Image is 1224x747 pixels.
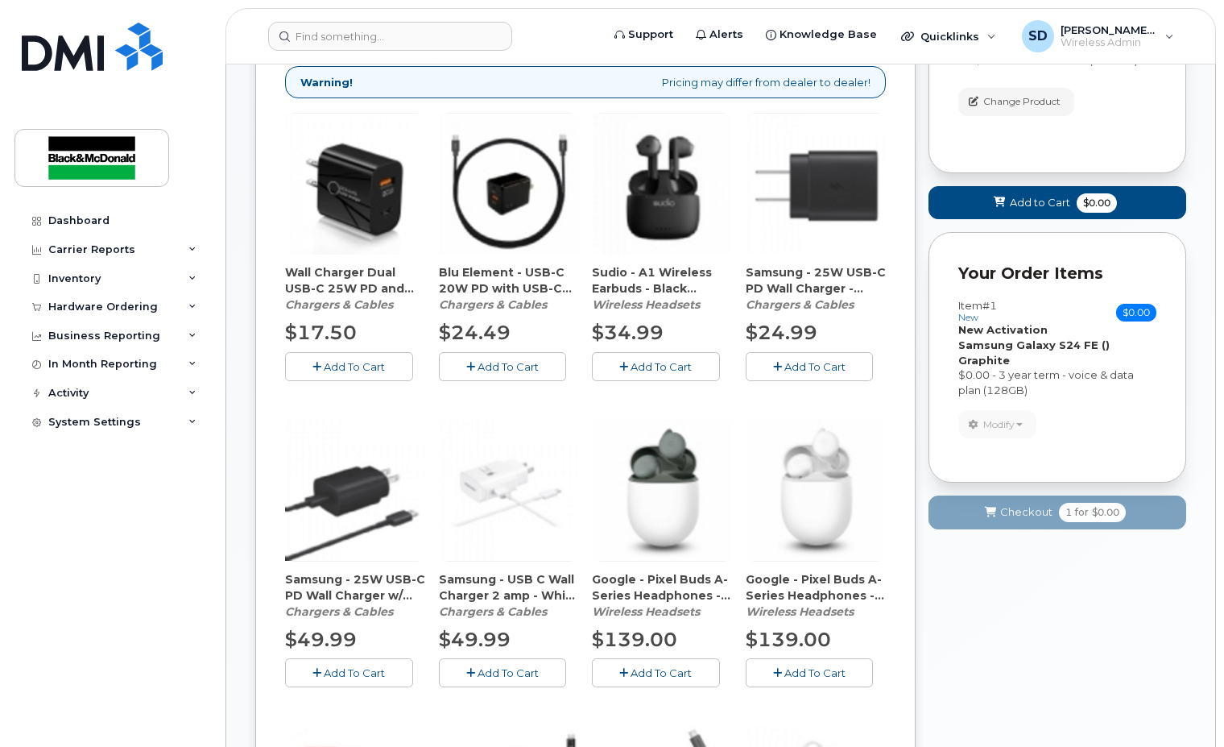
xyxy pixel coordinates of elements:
div: Quicklinks [890,20,1007,52]
span: $17.50 [285,321,357,344]
small: new [958,312,978,323]
span: $139.00 [592,628,677,651]
span: $34.99 [592,321,664,344]
div: Blu Element - USB-C 20W PD with USB-C Cable 4ft Wall Charger - Black (CAHCPZ000096) [439,264,580,313]
em: Wireless Headsets [592,604,700,619]
span: $24.99 [746,321,817,344]
span: Add To Cart [324,360,385,373]
span: Sudio - A1 Wireless Earbuds - Black (CAHEBE000061) [592,264,733,297]
span: Quicklinks [920,30,979,43]
em: Wireless Headsets [592,297,700,312]
span: Alerts [709,27,743,43]
span: Checkout [1000,504,1052,520]
span: Add To Cart [631,360,692,373]
div: Silvana D'Andrea [1011,20,1185,52]
span: Add To Cart [631,666,692,679]
span: Add To Cart [478,666,539,679]
span: #1 [982,299,997,312]
a: Alerts [684,19,755,51]
button: Add To Cart [746,658,874,687]
a: Knowledge Base [755,19,888,51]
div: Wall Charger Dual USB-C 25W PD and USB-A Bulk (For Samsung) - Black (CAHCBE000093) [285,264,426,313]
strong: Warning! [300,75,353,90]
span: Knowledge Base [779,27,877,43]
em: Chargers & Cables [285,297,393,312]
span: Samsung - USB C Wall Charger 2 amp - White (CAHCPZ000055) [439,571,580,604]
span: Samsung - 25W USB-C PD Wall Charger w/ USB-C cable - Black - OEM (CAHCPZ000082) [285,571,426,604]
span: $49.99 [285,628,357,651]
img: accessory36907.JPG [285,114,426,255]
span: 1 [1065,505,1072,520]
img: accessory36788.JPG [746,420,887,561]
div: Samsung - 25W USB-C PD Wall Charger w/ USB-C cable - Black - OEM (CAHCPZ000082) [285,571,426,620]
em: Chargers & Cables [439,297,547,312]
div: Samsung - 25W USB-C PD Wall Charger - Black - OEM - No Cable - (CAHCPZ000081) [746,264,887,313]
p: Your Order Items [958,262,1156,285]
div: Pricing may differ from dealer to dealer! [285,66,886,99]
button: Add to Cart $0.00 [928,186,1186,219]
h3: Item [958,300,997,323]
img: accessory36347.JPG [439,114,580,255]
strong: Samsung Galaxy S24 FE () [958,338,1110,351]
span: Wireless Admin [1061,36,1157,49]
em: Chargers & Cables [439,604,547,619]
span: SD [1028,27,1048,46]
span: Add To Cart [324,666,385,679]
span: $1110.00 - no term (128GB) [974,53,1138,66]
span: $24.49 [439,321,511,344]
span: Add To Cart [478,360,539,373]
em: Wireless Headsets [746,604,854,619]
span: Blu Element - USB-C 20W PD with USB-C Cable 4ft Wall Charger - Black (CAHCPZ000096) [439,264,580,297]
img: accessory36654.JPG [592,114,733,255]
em: Chargers & Cables [285,604,393,619]
div: Sudio - A1 Wireless Earbuds - Black (CAHEBE000061) [592,264,733,313]
span: Add To Cart [784,360,846,373]
button: Modify [958,410,1036,438]
img: accessory36709.JPG [285,420,426,561]
div: Samsung - USB C Wall Charger 2 amp - White (CAHCPZ000055) [439,571,580,620]
img: accessory36787.JPG [592,420,733,561]
a: Support [603,19,684,51]
span: $0.00 [1077,193,1117,213]
img: accessory36354.JPG [439,420,580,561]
span: Change Product [983,94,1061,109]
span: $0.00 [1092,505,1119,520]
em: Chargers & Cables [746,297,854,312]
span: $0.00 [1116,304,1156,322]
button: Checkout 1 for $0.00 [928,496,1186,529]
button: Add To Cart [439,658,567,687]
span: Wall Charger Dual USB-C 25W PD and USB-A Bulk (For Samsung) - Black (CAHCBE000093) [285,264,426,297]
button: Add To Cart [285,658,413,687]
span: $49.99 [439,628,511,651]
img: accessory36708.JPG [746,114,887,255]
button: Add To Cart [592,352,720,380]
span: for [1072,505,1092,520]
button: Add To Cart [285,352,413,380]
span: [PERSON_NAME] D'[PERSON_NAME] [1061,23,1157,36]
button: Change Product [958,88,1074,116]
div: Google - Pixel Buds A-Series Headphones - White (CAHEBE000049) [746,571,887,620]
span: Google - Pixel Buds A-Series Headphones - White (CAHEBE000049) [746,571,887,604]
button: Add To Cart [592,658,720,687]
button: Add To Cart [746,352,874,380]
span: Modify [983,417,1015,432]
div: $0.00 - 3 year term - voice & data plan (128GB) [958,367,1156,397]
span: $139.00 [746,628,831,651]
span: Support [628,27,673,43]
span: Add to Cart [1010,195,1070,210]
span: Samsung - 25W USB-C PD Wall Charger - Black - OEM - No Cable - (CAHCPZ000081) [746,264,887,297]
input: Find something... [268,22,512,51]
strong: Graphite [958,354,1010,367]
span: Add To Cart [784,666,846,679]
strong: New Activation [958,323,1048,336]
button: Add To Cart [439,352,567,380]
span: Google - Pixel Buds A-Series Headphones - Olive (CAHEBE000050) [592,571,733,604]
div: Google - Pixel Buds A-Series Headphones - Olive (CAHEBE000050) [592,571,733,620]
